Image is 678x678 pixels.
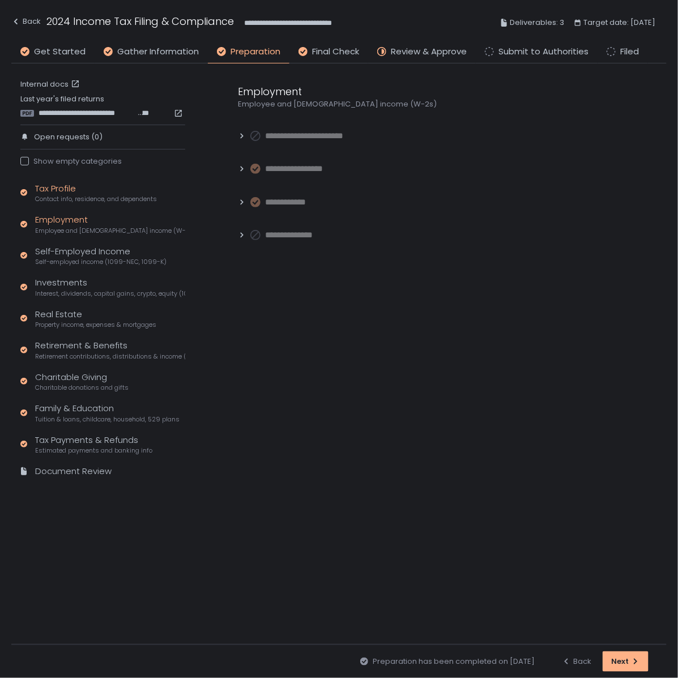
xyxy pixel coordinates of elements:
div: Retirement & Benefits [35,339,185,361]
span: Open requests (0) [34,132,103,142]
div: Employment [35,214,185,235]
div: Family & Education [35,402,180,424]
span: Tuition & loans, childcare, household, 529 plans [35,415,180,424]
span: Charitable donations and gifts [35,383,129,392]
span: Gather Information [117,45,199,58]
div: Employment [238,84,644,99]
span: Submit to Authorities [498,45,589,58]
button: Back [562,651,591,672]
span: Target date: [DATE] [583,16,655,29]
div: Tax Profile [35,182,157,204]
span: Property income, expenses & mortgages [35,321,156,329]
span: Interest, dividends, capital gains, crypto, equity (1099s, K-1s) [35,289,185,298]
span: Estimated payments and banking info [35,446,152,455]
div: Real Estate [35,308,156,330]
div: Back [562,656,591,667]
div: Back [11,15,41,28]
span: Final Check [312,45,359,58]
span: Filed [620,45,639,58]
span: Retirement contributions, distributions & income (1099-R, 5498) [35,352,185,361]
span: Review & Approve [391,45,467,58]
div: Employee and [DEMOGRAPHIC_DATA] income (W-2s) [238,99,644,109]
span: Get Started [34,45,86,58]
div: Self-Employed Income [35,245,167,267]
span: Employee and [DEMOGRAPHIC_DATA] income (W-2s) [35,227,185,235]
span: Preparation [231,45,280,58]
div: Charitable Giving [35,371,129,393]
div: Last year's filed returns [20,94,185,118]
a: Internal docs [20,79,82,89]
span: Deliverables: 3 [510,16,564,29]
div: Tax Payments & Refunds [35,434,152,455]
button: Next [603,651,649,672]
button: Back [11,14,41,32]
div: Next [611,656,640,667]
span: Self-employed income (1099-NEC, 1099-K) [35,258,167,266]
div: Investments [35,276,185,298]
span: Contact info, residence, and dependents [35,195,157,203]
div: Document Review [35,465,112,478]
span: Preparation has been completed on [DATE] [373,656,535,667]
h1: 2024 Income Tax Filing & Compliance [46,14,234,29]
